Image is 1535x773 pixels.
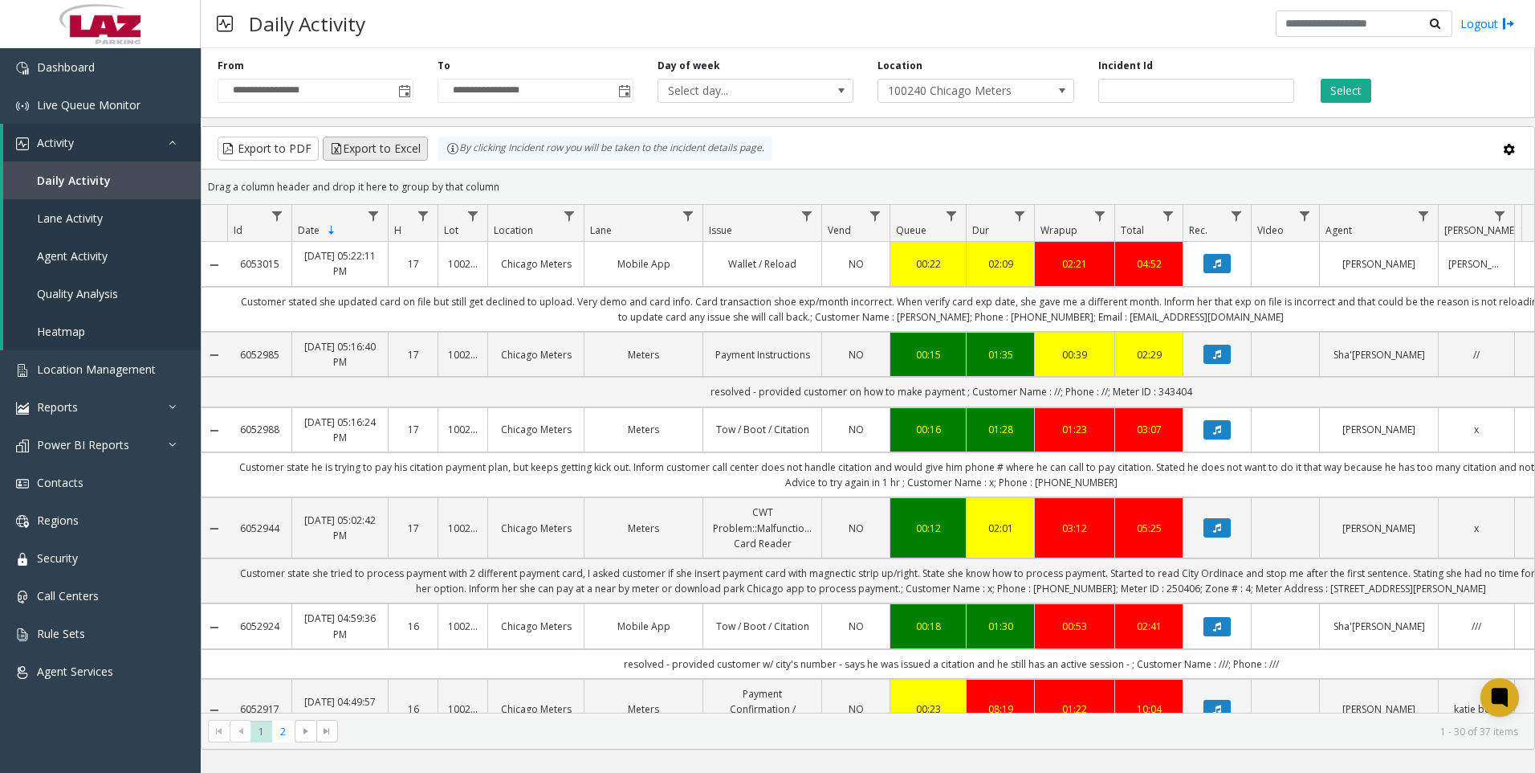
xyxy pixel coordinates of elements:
[849,423,864,436] span: NO
[594,701,693,717] a: Meters
[37,513,79,528] span: Regions
[1121,223,1144,237] span: Total
[1125,701,1173,717] a: 10:04
[16,402,29,415] img: 'icon'
[590,223,612,237] span: Lane
[865,205,886,227] a: Vend Filter Menu
[398,701,428,717] a: 16
[16,666,29,679] img: 'icon'
[1329,701,1428,717] a: [PERSON_NAME]
[448,347,478,362] a: 100240
[1448,256,1504,272] a: [PERSON_NAME]
[1257,223,1284,237] span: Video
[896,223,926,237] span: Queue
[900,619,956,634] a: 00:18
[1413,205,1435,227] a: Agent Filter Menu
[398,521,428,536] a: 17
[237,256,282,272] a: 6053015
[202,349,227,362] a: Collapse Details
[498,521,574,536] a: Chicago Meters
[363,205,385,227] a: Date Filter Menu
[615,80,633,102] span: Toggle popup
[1125,347,1173,362] a: 02:29
[448,619,478,634] a: 100240
[713,347,812,362] a: Payment Instructions
[3,162,201,199] a: Daily Activity
[202,621,227,634] a: Collapse Details
[218,59,244,73] label: From
[413,205,434,227] a: H Filter Menu
[302,513,378,543] a: [DATE] 05:02:42 PM
[1044,422,1105,437] div: 01:23
[832,619,880,634] a: NO
[559,205,580,227] a: Location Filter Menu
[3,199,201,237] a: Lane Activity
[37,475,83,490] span: Contacts
[849,620,864,633] span: NO
[658,80,814,102] span: Select day...
[976,422,1024,437] a: 01:28
[37,550,78,566] span: Security
[658,59,720,73] label: Day of week
[398,347,428,362] a: 17
[1329,521,1428,536] a: [PERSON_NAME]
[37,399,78,415] span: Reports
[237,422,282,437] a: 6052988
[1448,619,1504,634] a: ///
[1125,256,1173,272] a: 04:52
[849,702,864,716] span: NO
[976,521,1024,536] a: 02:01
[1044,521,1105,536] a: 03:12
[976,256,1024,272] div: 02:09
[394,223,401,237] span: H
[218,137,319,161] button: Export to PDF
[1044,347,1105,362] a: 00:39
[3,237,201,275] a: Agent Activity
[16,477,29,490] img: 'icon'
[1460,15,1515,32] a: Logout
[900,521,956,536] a: 00:12
[849,521,864,535] span: NO
[16,364,29,377] img: 'icon'
[202,259,227,272] a: Collapse Details
[832,347,880,362] a: NO
[494,223,533,237] span: Location
[1089,205,1111,227] a: Wrapup Filter Menu
[16,628,29,641] img: 'icon'
[900,701,956,717] a: 00:23
[237,347,282,362] a: 6052985
[900,256,956,272] div: 00:22
[37,626,85,641] span: Rule Sets
[1040,223,1077,237] span: Wrapup
[832,422,880,437] a: NO
[16,440,29,452] img: 'icon'
[900,422,956,437] a: 00:16
[448,422,478,437] a: 100240
[237,619,282,634] a: 6052924
[498,619,574,634] a: Chicago Meters
[1125,619,1173,634] div: 02:41
[1448,422,1504,437] a: x
[976,701,1024,717] a: 08:19
[241,4,373,43] h3: Daily Activity
[976,619,1024,634] div: 01:30
[1125,521,1173,536] a: 05:25
[678,205,699,227] a: Lane Filter Menu
[832,701,880,717] a: NO
[302,339,378,370] a: [DATE] 05:16:40 PM
[594,422,693,437] a: Meters
[713,256,812,272] a: Wallet / Reload
[295,720,316,742] span: Go to the next page
[16,591,29,603] img: 'icon'
[302,248,378,279] a: [DATE] 05:22:11 PM
[941,205,963,227] a: Queue Filter Menu
[202,205,1534,713] div: Data table
[325,224,338,237] span: Sortable
[37,173,111,188] span: Daily Activity
[1226,205,1248,227] a: Rec. Filter Menu
[1448,347,1504,362] a: //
